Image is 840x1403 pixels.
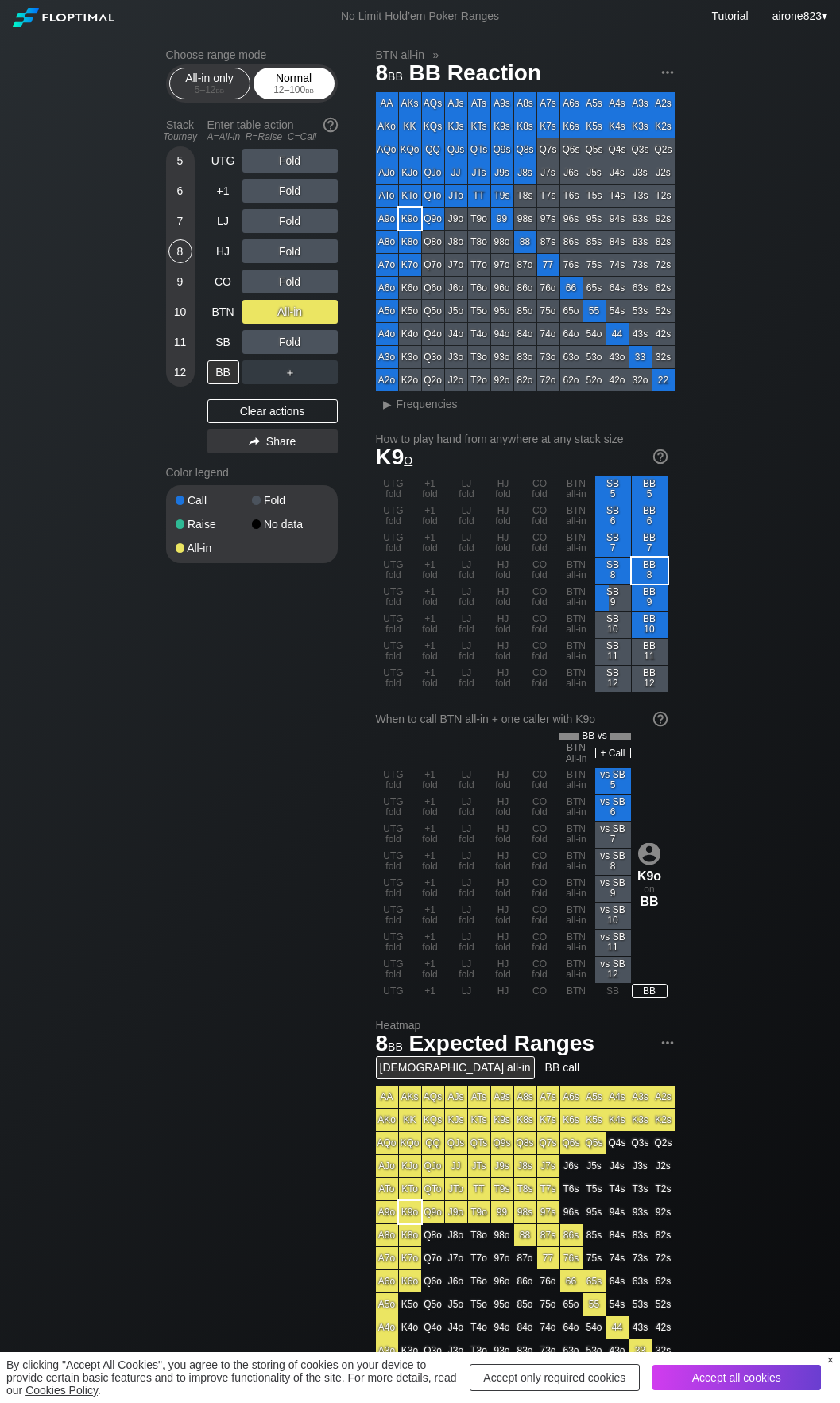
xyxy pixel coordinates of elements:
div: UTG [207,149,239,173]
div: KTo [399,185,421,207]
div: LJ fold [449,612,485,638]
div: 98s [514,208,536,230]
div: A8s [514,92,536,115]
span: 8 [374,61,405,87]
div: K7s [537,115,559,138]
div: LJ fold [449,476,485,503]
div: 43s [629,323,652,345]
div: BTN all-in [559,530,594,557]
div: ▾ [768,7,830,25]
div: Q4o [422,323,444,345]
div: All-in [242,300,338,324]
div: 87o [514,254,536,276]
div: T5s [583,185,606,207]
div: KTs [468,115,490,138]
div: KJs [445,115,467,138]
div: Q8s [514,138,536,161]
div: LJ fold [449,503,485,530]
div: 92s [652,208,675,230]
div: A2s [652,92,675,115]
div: BB 6 [632,503,668,530]
div: 62o [560,369,583,391]
div: 53s [629,300,652,322]
div: J5s [583,161,606,184]
div: A=All-in R=Raise C=Call [207,131,338,142]
div: BB 11 [632,639,668,665]
div: J5o [445,300,467,322]
div: A3s [629,92,652,115]
div: BTN all-in [559,666,594,692]
div: A8o [376,231,398,253]
div: 65s [583,277,606,299]
div: 99 [491,208,513,230]
div: A2o [376,369,398,391]
div: 96o [491,277,513,299]
span: bb [305,84,314,95]
h2: How to play hand from anywhere at any stack size [376,433,668,445]
div: Q5s [583,138,606,161]
div: BB 10 [632,612,668,638]
div: J7s [537,161,559,184]
div: SB [207,330,239,354]
div: A5s [583,92,606,115]
div: Q2o [422,369,444,391]
div: J2s [652,161,675,184]
div: BTN all-in [559,476,594,503]
div: 52s [652,300,675,322]
img: Floptimal logo [13,8,114,27]
div: Q4s [606,138,629,161]
div: HJ fold [486,639,521,665]
div: 88 [514,231,536,253]
div: A9s [491,92,513,115]
div: K6o [399,277,421,299]
div: T7s [537,185,559,207]
div: 75o [537,300,559,322]
img: help.32db89a4.svg [322,116,339,134]
div: K6s [560,115,583,138]
div: 65o [560,300,583,322]
div: KJo [399,161,421,184]
div: 73s [629,254,652,276]
div: T8s [514,185,536,207]
div: K9o [399,208,421,230]
div: 66 [560,277,583,299]
div: 96s [560,208,583,230]
div: T8o [468,231,490,253]
div: LJ fold [449,558,485,584]
div: J6s [560,161,583,184]
div: HJ fold [486,585,521,611]
img: help.32db89a4.svg [652,448,669,465]
div: T4s [606,185,629,207]
div: 63o [560,346,583,368]
div: 63s [629,277,652,299]
div: AA [376,92,398,115]
div: 94s [606,208,629,230]
div: Enter table action [207,112,338,149]
div: 53o [583,346,606,368]
div: CO fold [522,503,558,530]
div: QJs [445,138,467,161]
div: 62s [652,277,675,299]
div: 85s [583,231,606,253]
div: 83s [629,231,652,253]
div: +1 [207,179,239,203]
div: 75s [583,254,606,276]
div: CO fold [522,612,558,638]
div: CO fold [522,530,558,557]
div: Accept only required cookies [470,1364,640,1391]
div: +1 fold [412,639,448,665]
div: CO fold [522,639,558,665]
h2: Choose range mode [166,49,338,61]
div: Tourney [160,131,201,142]
div: 42s [652,323,675,345]
div: 44 [606,323,629,345]
span: K9 [376,445,413,469]
div: J4s [606,161,629,184]
img: icon-avatar.b40e07d9.svg [638,842,660,865]
div: Q8o [422,231,444,253]
div: AKo [376,115,398,138]
div: 8 [168,239,192,263]
div: Fold [242,149,338,173]
div: AQs [422,92,444,115]
div: Q2s [652,138,675,161]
